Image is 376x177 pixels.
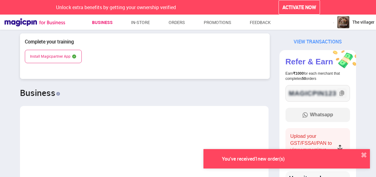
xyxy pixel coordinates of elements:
[20,89,269,96] h1: Business
[56,92,60,96] img: AuROenoBPPGMAAAAAElFTkSuQmCC
[337,16,349,28] img: logo
[337,144,343,150] img: image
[204,17,231,28] a: Promotions
[25,38,265,45] div: Complete your training
[131,17,150,28] a: In-store
[250,17,271,28] a: Feedback
[25,50,82,63] button: Install Magicpartner App
[282,4,316,11] span: ACTIVATE NOW
[285,108,350,122] button: Whatsapp
[56,4,176,11] span: Unlock extra benefits by getting your ownership verified
[338,90,345,97] img: image
[352,19,374,25] span: The villager
[279,38,356,45] div: VIEW TRANSACTIONS
[92,17,113,28] a: Business
[285,56,350,67] p: Refer & Earn
[285,71,350,81] p: Earn for each merchant that completes orders
[358,149,370,161] button: close
[289,89,337,98] span: MAGICPIN123
[302,77,306,81] span: 50
[199,156,308,162] div: You've received 1 new order(s)
[293,71,304,76] span: ₹1000
[290,133,333,160] div: Upload your GST/FSSAI/PAN to view your unique referral code
[327,43,364,79] img: image
[169,17,185,28] a: Orders
[337,88,347,98] button: Copy code
[72,54,77,59] img: tick_withdraw_new.7e6cd836.svg
[5,18,65,26] img: Magicpin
